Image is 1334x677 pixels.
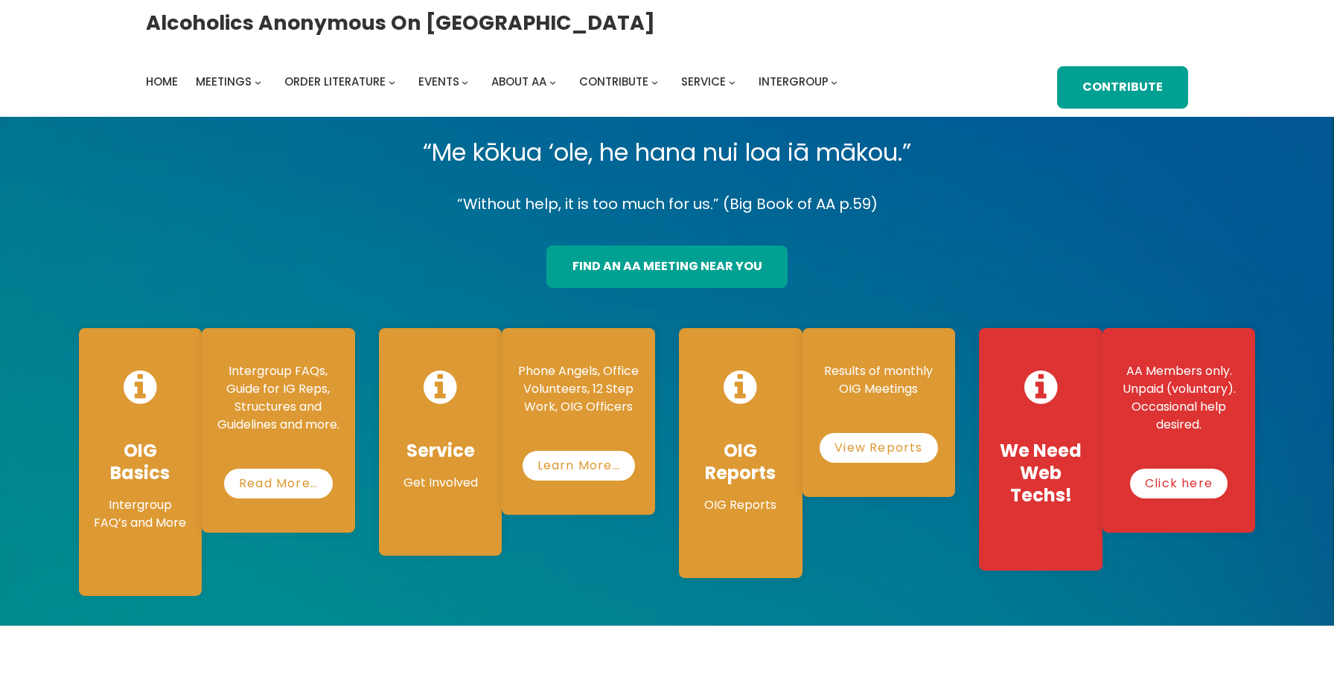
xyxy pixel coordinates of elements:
a: Meetings [196,71,252,92]
nav: Intergroup [146,71,843,92]
span: About AA [491,74,546,89]
a: find an aa meeting near you [546,246,787,288]
button: Meetings submenu [255,79,261,86]
a: Read More… [224,469,333,498]
span: Events [418,74,459,89]
button: About AA submenu [549,79,556,86]
p: “Without help, it is too much for us.” (Big Book of AA p.59) [67,191,1268,217]
p: OIG Reports [694,496,788,514]
h4: We Need Web Techs! [994,440,1088,507]
a: Home [146,71,178,92]
p: Phone Angels, Office Volunteers, 12 Step Work, OIG Officers [517,362,640,416]
a: Service [681,71,726,92]
span: Order Literature [284,74,386,89]
p: “Me kōkua ‘ole, he hana nui loa iā mākou.” [67,132,1268,173]
button: Events submenu [462,79,468,86]
a: Events [418,71,459,92]
span: Intergroup [759,74,829,89]
button: Order Literature submenu [389,79,395,86]
a: Click here [1130,469,1228,498]
h4: OIG Reports [694,440,788,484]
button: Contribute submenu [651,79,658,86]
a: Alcoholics Anonymous on [GEOGRAPHIC_DATA] [146,5,655,40]
a: Intergroup [759,71,829,92]
p: Intergroup FAQ’s and More [94,496,188,532]
span: Service [681,74,726,89]
a: View Reports [820,433,937,463]
p: AA Members only. Unpaid (voluntary). Occasional help desired. [1117,362,1241,434]
button: Service submenu [729,79,735,86]
a: About AA [491,71,546,92]
a: Learn More… [523,451,635,481]
h4: Service [394,440,488,462]
button: Intergroup submenu [831,79,837,86]
span: Contribute [579,74,648,89]
a: Contribute [1057,66,1188,109]
p: Intergroup FAQs, Guide for IG Reps, Structures and Guidelines and more. [217,362,340,434]
p: Get Involved [394,474,488,492]
h4: OIG Basics [94,440,188,484]
span: Meetings [196,74,252,89]
a: Contribute [579,71,648,92]
span: Home [146,74,178,89]
p: Results of monthly OIG Meetings [817,362,941,398]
